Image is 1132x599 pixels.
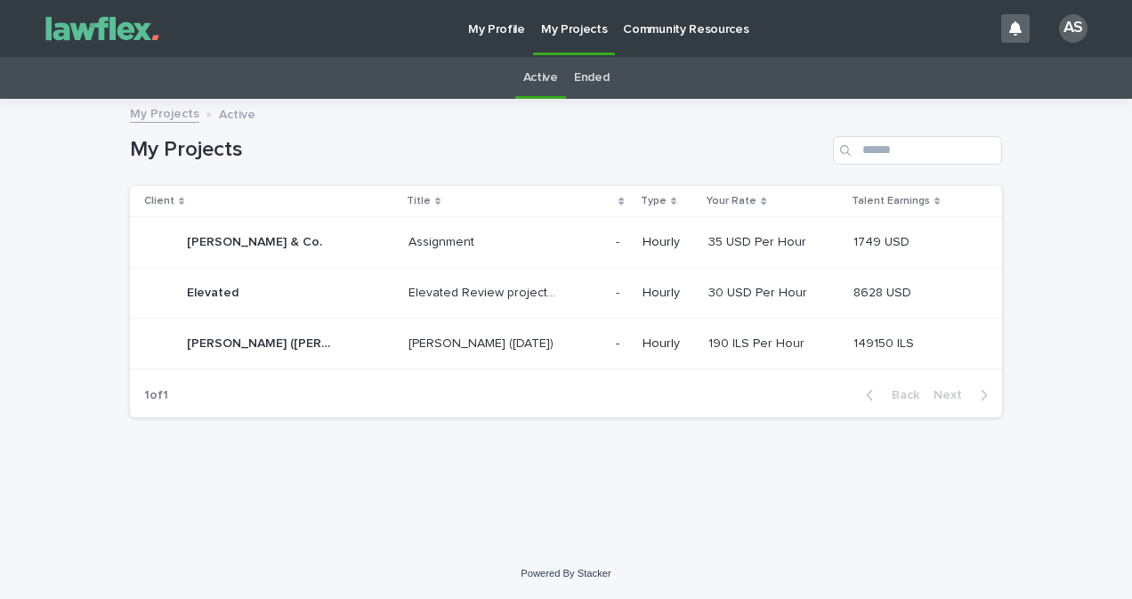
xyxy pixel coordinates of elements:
[130,102,199,123] a: My Projects
[187,231,326,250] p: [PERSON_NAME] & Co.
[934,389,973,401] span: Next
[853,333,918,352] p: 149150 ILS
[408,231,478,250] p: Assignment
[1059,14,1088,43] div: AS
[853,231,913,250] p: 1749 USD
[616,282,623,301] p: -
[643,336,694,352] p: Hourly
[641,191,667,211] p: Type
[219,103,255,123] p: Active
[130,137,826,163] h1: My Projects
[853,282,915,301] p: 8628 USD
[574,57,609,99] a: Ended
[130,319,1002,369] tr: [PERSON_NAME] ([PERSON_NAME][PERSON_NAME] ([PERSON_NAME] [PERSON_NAME] ([DATE])[PERSON_NAME] ([DA...
[852,387,926,403] button: Back
[643,286,694,301] p: Hourly
[36,11,169,46] img: Gnvw4qrBSHOAfo8VMhG6
[523,57,558,99] a: Active
[643,235,694,250] p: Hourly
[407,191,431,211] p: Title
[616,231,623,250] p: -
[708,282,811,301] p: 30 USD Per Hour
[852,191,930,211] p: Talent Earnings
[408,333,557,352] p: [PERSON_NAME] ([DATE])
[616,333,623,352] p: -
[187,333,339,352] p: [PERSON_NAME] ([PERSON_NAME]
[881,389,919,401] span: Back
[408,282,561,301] p: Elevated Review project- Alex
[130,374,182,417] p: 1 of 1
[708,333,808,352] p: 190 ILS Per Hour
[130,268,1002,319] tr: ElevatedElevated Elevated Review project- [PERSON_NAME]Elevated Review project- [PERSON_NAME] -- ...
[187,282,242,301] p: Elevated
[521,568,610,579] a: Powered By Stacker
[833,136,1002,165] input: Search
[144,191,174,211] p: Client
[130,217,1002,268] tr: [PERSON_NAME] & Co.[PERSON_NAME] & Co. AssignmentAssignment -- Hourly35 USD Per Hour35 USD Per Ho...
[926,387,1002,403] button: Next
[708,231,810,250] p: 35 USD Per Hour
[707,191,756,211] p: Your Rate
